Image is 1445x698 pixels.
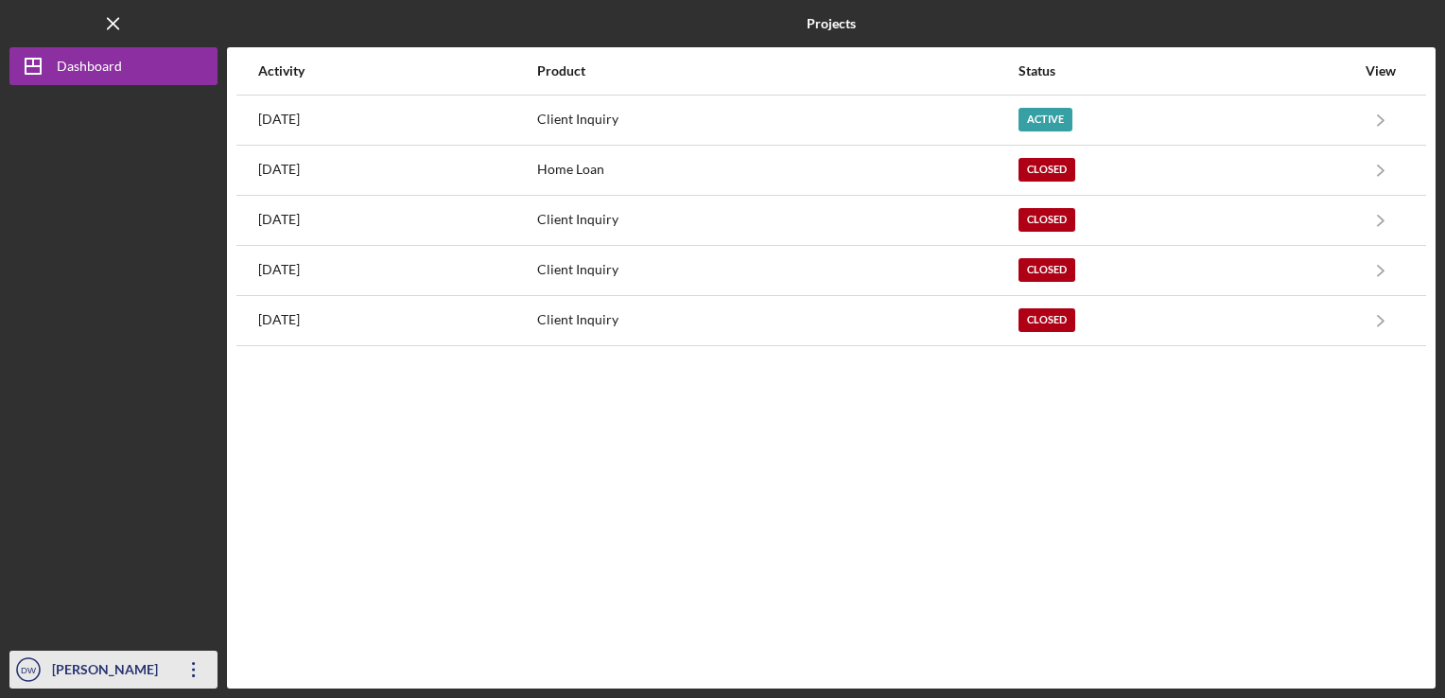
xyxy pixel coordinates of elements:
div: Closed [1018,258,1075,282]
b: Projects [807,16,856,31]
div: Closed [1018,158,1075,182]
div: Client Inquiry [537,247,1017,294]
button: Dashboard [9,47,218,85]
time: 2024-08-30 00:08 [258,262,300,277]
div: Activity [258,63,535,79]
text: DW [21,665,37,675]
div: Dashboard [57,47,122,90]
time: 2025-08-28 23:29 [258,112,300,127]
div: [PERSON_NAME] [47,651,170,693]
div: Active [1018,108,1072,131]
div: Client Inquiry [537,197,1017,244]
time: 2024-04-03 15:43 [258,312,300,327]
div: Client Inquiry [537,297,1017,344]
time: 2025-05-19 13:53 [258,212,300,227]
div: Product [537,63,1017,79]
div: Client Inquiry [537,96,1017,144]
div: Status [1018,63,1355,79]
div: View [1357,63,1404,79]
time: 2025-05-23 16:30 [258,162,300,177]
div: Home Loan [537,147,1017,194]
div: Closed [1018,208,1075,232]
button: DW[PERSON_NAME] [9,651,218,689]
div: Closed [1018,308,1075,332]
